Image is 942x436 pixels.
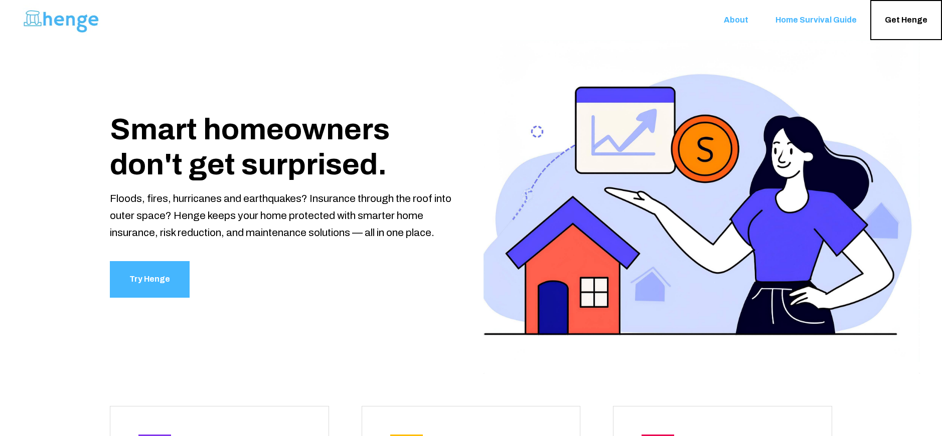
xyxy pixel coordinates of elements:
[129,272,170,287] span: Try Henge
[484,35,920,374] img: savvy homeowner using AI tool to mitigate home risk and save money. happy 17-12-2024 at 23-12-53-1
[885,16,927,25] span: Get Henge
[23,4,100,37] img: Henge-Full-Logo-Blue
[724,16,748,25] span: About
[110,261,190,298] a: Try Henge
[110,190,458,241] div: Floods, fires, hurricanes and earthquakes? Insurance through the roof into outer space? Henge kee...
[110,112,458,182] h1: Smart homeowners don't get surprised.
[775,16,857,25] span: Home Survival Guide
